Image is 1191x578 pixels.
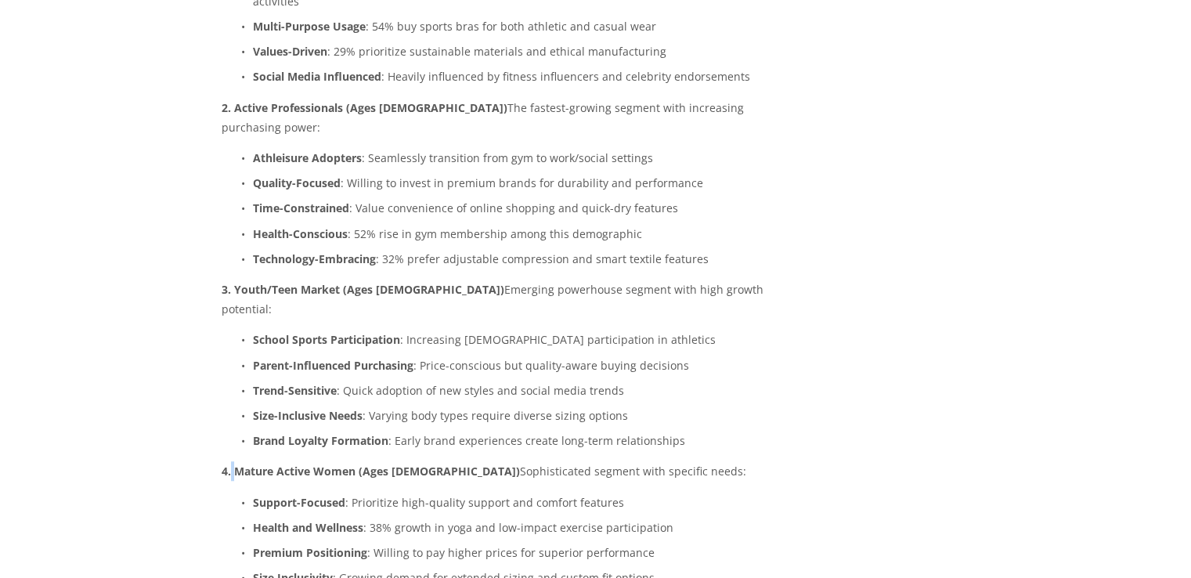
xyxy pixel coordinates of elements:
strong: Social Media Influenced [253,69,381,84]
strong: School Sports Participation [253,332,400,347]
strong: Health-Conscious [253,226,348,241]
p: : Price-conscious but quality-aware buying decisions [253,356,771,375]
p: : Early brand experiences create long-term relationships [253,431,771,450]
strong: 3. Youth/Teen Market (Ages [DEMOGRAPHIC_DATA]) [222,282,504,297]
strong: Time-Constrained [253,200,349,215]
strong: Brand Loyalty Formation [253,433,388,448]
p: : Heavily influenced by fitness influencers and celebrity endorsements [253,67,771,86]
strong: Parent-Influenced Purchasing [253,358,413,373]
p: : 52% rise in gym membership among this demographic [253,224,771,244]
p: : 54% buy sports bras for both athletic and casual wear [253,16,771,36]
p: : 32% prefer adjustable compression and smart textile features [253,249,771,269]
p: : Willing to pay higher prices for superior performance [253,543,771,562]
p: : Increasing [DEMOGRAPHIC_DATA] participation in athletics [253,330,771,349]
strong: Trend-Sensitive [253,383,337,398]
strong: Technology-Embracing [253,251,376,266]
strong: Multi-Purpose Usage [253,19,366,34]
p: : 38% growth in yoga and low-impact exercise participation [253,518,771,537]
p: : Willing to invest in premium brands for durability and performance [253,173,771,193]
strong: Athleisure Adopters [253,150,362,165]
strong: Support-Focused [253,495,345,510]
p: : 29% prioritize sustainable materials and ethical manufacturing [253,42,771,61]
p: Sophisticated segment with specific needs: [222,461,771,481]
p: The fastest-growing segment with increasing purchasing power: [222,98,771,137]
p: Emerging powerhouse segment with high growth potential: [222,280,771,319]
p: : Varying body types require diverse sizing options [253,406,771,425]
strong: 4. Mature Active Women (Ages [DEMOGRAPHIC_DATA]) [222,464,520,479]
strong: Health and Wellness [253,520,363,535]
strong: 2. Active Professionals (Ages [DEMOGRAPHIC_DATA]) [222,100,507,115]
strong: Values-Driven [253,44,327,59]
p: : Value convenience of online shopping and quick-dry features [253,198,771,218]
strong: Size-Inclusive Needs [253,408,363,423]
strong: Premium Positioning [253,545,367,560]
p: : Quick adoption of new styles and social media trends [253,381,771,400]
p: : Prioritize high-quality support and comfort features [253,493,771,512]
strong: Quality-Focused [253,175,341,190]
p: : Seamlessly transition from gym to work/social settings [253,148,771,168]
